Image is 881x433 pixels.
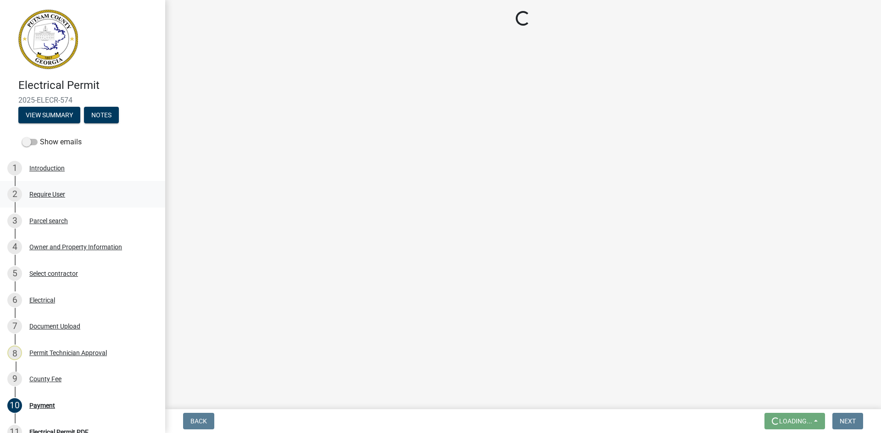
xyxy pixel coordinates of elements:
[7,398,22,413] div: 10
[29,402,55,409] div: Payment
[7,293,22,307] div: 6
[29,244,122,250] div: Owner and Property Information
[18,112,80,119] wm-modal-confirm: Summary
[7,266,22,281] div: 5
[190,417,207,425] span: Back
[7,240,22,254] div: 4
[7,345,22,360] div: 8
[18,107,80,123] button: View Summary
[29,350,107,356] div: Permit Technician Approval
[183,413,214,429] button: Back
[7,214,22,228] div: 3
[29,165,65,171] div: Introduction
[29,270,78,277] div: Select contractor
[22,137,82,148] label: Show emails
[832,413,863,429] button: Next
[18,79,158,92] h4: Electrical Permit
[84,112,119,119] wm-modal-confirm: Notes
[840,417,856,425] span: Next
[29,323,80,329] div: Document Upload
[7,161,22,175] div: 1
[29,218,68,224] div: Parcel search
[7,319,22,334] div: 7
[18,10,78,69] img: Putnam County, Georgia
[779,417,812,425] span: Loading...
[18,96,147,104] span: 2025-ELECR-574
[29,376,61,382] div: County Fee
[7,372,22,386] div: 9
[29,297,55,303] div: Electrical
[764,413,825,429] button: Loading...
[7,187,22,202] div: 2
[29,191,65,197] div: Require User
[84,107,119,123] button: Notes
